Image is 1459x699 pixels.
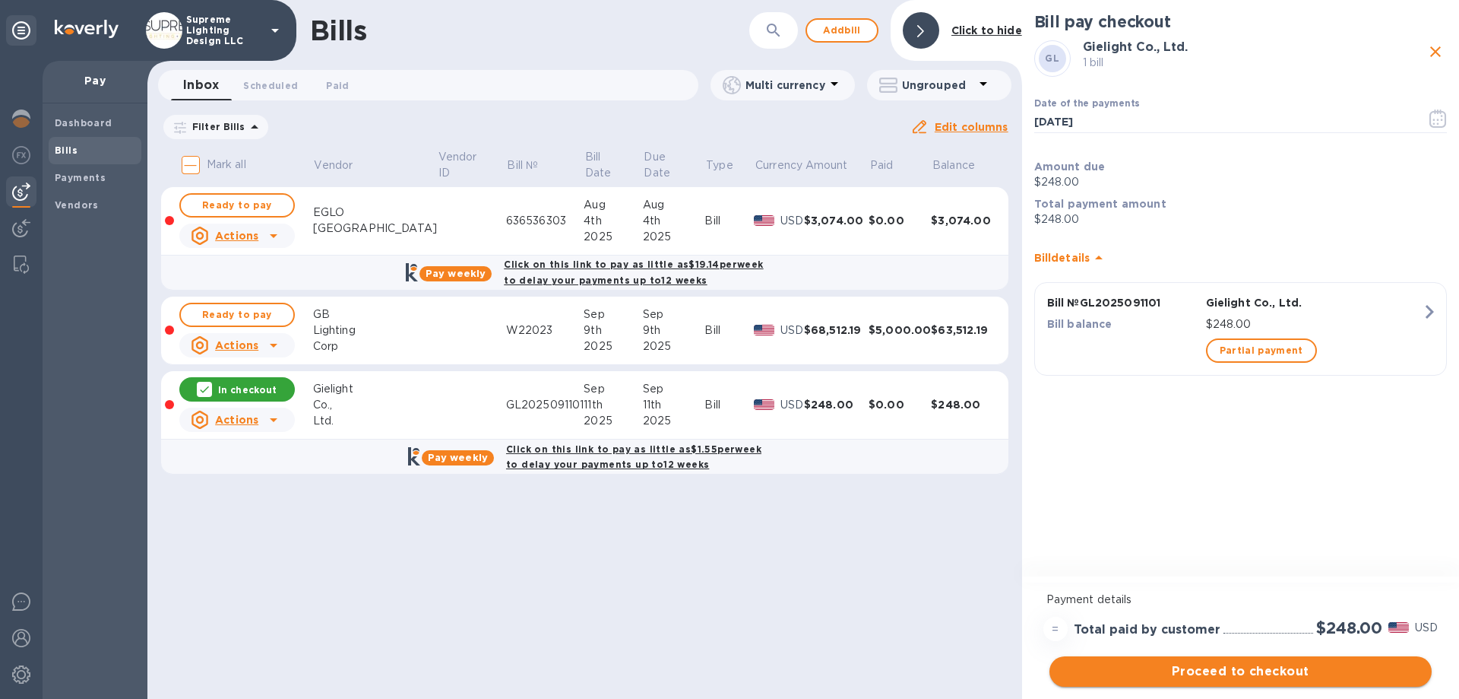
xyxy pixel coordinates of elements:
[313,413,437,429] div: Ltd.
[935,121,1008,133] u: Edit columns
[55,20,119,38] img: Logo
[1047,295,1200,310] p: Bill № GL2025091101
[55,145,78,156] b: Bills
[310,14,366,46] h1: Bills
[1415,620,1438,636] p: USD
[706,157,733,173] p: Type
[426,268,486,279] b: Pay weekly
[186,120,245,133] p: Filter Bills
[313,381,437,397] div: Gielight
[643,197,705,213] div: Aug
[643,338,705,354] div: 2025
[932,157,975,173] p: Balance
[704,322,754,338] div: Bill
[1316,618,1382,637] h2: $248.00
[643,213,705,229] div: 4th
[55,199,99,211] b: Vendors
[1034,234,1447,282] div: Billdetails
[55,172,106,183] b: Payments
[584,322,642,338] div: 9th
[931,397,995,412] div: $248.00
[1034,198,1166,210] b: Total payment amount
[804,213,869,228] div: $3,074.00
[1034,12,1447,31] h2: Bill pay checkout
[438,149,485,181] p: Vendor ID
[585,149,641,181] span: Bill Date
[584,213,642,229] div: 4th
[1206,295,1422,310] p: Gielight Co., Ltd.
[1043,617,1068,641] div: =
[1206,316,1422,332] p: $248.00
[1034,252,1090,264] b: Bill details
[1034,160,1106,173] b: Amount due
[643,413,705,429] div: 2025
[1034,100,1139,109] label: Date of the payments
[755,157,802,173] p: Currency
[207,157,246,173] p: Mark all
[215,230,258,242] u: Actions
[951,24,1022,37] b: Click to hide
[706,157,753,173] span: Type
[1062,662,1419,681] span: Proceed to checkout
[506,397,584,413] div: GL2025091101
[805,157,848,173] p: Amount
[55,117,112,129] b: Dashboard
[819,21,865,40] span: Add bill
[1424,40,1447,63] button: close
[506,322,584,338] div: W22023
[179,193,295,218] button: Ready to pay
[193,306,281,324] span: Ready to pay
[1074,623,1220,637] h3: Total paid by customer
[869,322,931,338] div: $5,000.00
[1083,40,1188,54] b: Gielight Co., Ltd.
[243,78,298,94] span: Scheduled
[1083,55,1424,71] p: 1 bill
[584,413,642,429] div: 2025
[584,338,642,354] div: 2025
[218,383,277,396] p: In checkout
[754,325,774,335] img: USD
[644,149,683,181] p: Due Date
[704,213,754,229] div: Bill
[1034,174,1447,190] p: $248.00
[1045,52,1059,64] b: GL
[932,157,995,173] span: Balance
[643,229,705,245] div: 2025
[314,157,353,173] p: Vendor
[313,397,437,413] div: Co.,
[186,14,262,46] p: Supreme Lighting Design LLC
[869,397,931,412] div: $0.00
[313,221,437,237] div: [GEOGRAPHIC_DATA]
[584,397,642,413] div: 11th
[179,303,295,327] button: Ready to pay
[754,399,774,410] img: USD
[585,149,622,181] p: Bill Date
[313,307,437,322] div: GB
[506,443,761,471] b: Click on this link to pay as little as $1.55 per week to delay your payments up to 12 weeks
[804,322,869,338] div: $68,512.19
[428,452,488,463] b: Pay weekly
[643,307,705,322] div: Sep
[1220,342,1303,360] span: Partial payment
[1047,316,1200,332] p: Bill balance
[780,213,804,229] p: USD
[780,397,804,413] p: USD
[1034,211,1447,227] p: $248.00
[504,259,763,286] b: Click on this link to pay as little as $19.14 per week to delay your payments up to 12 weeks
[805,157,868,173] span: Amount
[313,205,437,221] div: EGLO
[507,157,538,173] p: Bill №
[506,213,584,229] div: 636536303
[704,397,754,413] div: Bill
[1388,622,1409,633] img: USD
[507,157,558,173] span: Bill №
[804,397,869,412] div: $248.00
[643,381,705,397] div: Sep
[643,322,705,338] div: 9th
[183,75,219,96] span: Inbox
[215,339,258,351] u: Actions
[931,213,995,228] div: $3,074.00
[902,78,974,93] p: Ungrouped
[805,18,878,43] button: Addbill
